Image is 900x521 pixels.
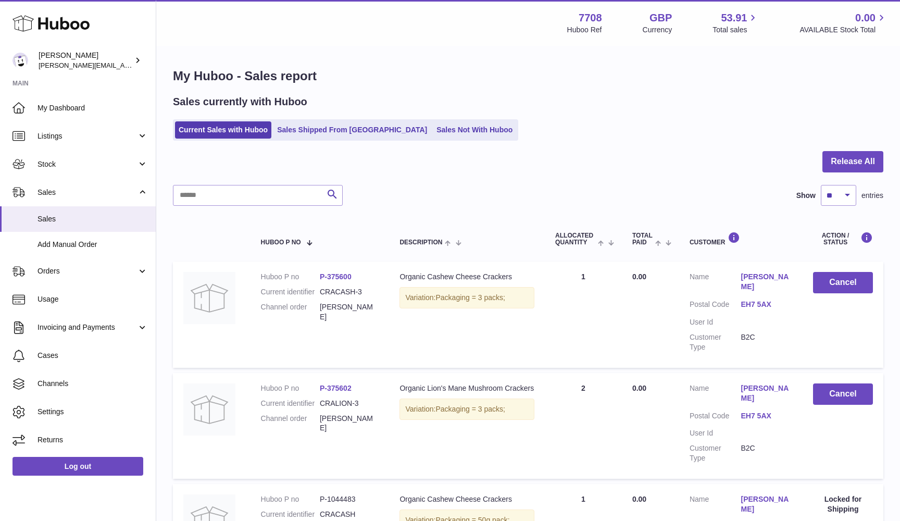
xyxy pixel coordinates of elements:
[261,510,320,519] dt: Current identifier
[690,300,741,312] dt: Postal Code
[741,272,793,292] a: [PERSON_NAME]
[690,443,741,463] dt: Customer Type
[813,232,873,246] div: Action / Status
[741,383,793,403] a: [PERSON_NAME]
[741,494,793,514] a: [PERSON_NAME]
[37,322,137,332] span: Invoicing and Payments
[12,53,28,68] img: victor@erbology.co
[183,272,235,324] img: no-photo.jpg
[632,495,646,503] span: 0.00
[37,131,137,141] span: Listings
[567,25,602,35] div: Huboo Ref
[320,384,352,392] a: P-375602
[37,159,137,169] span: Stock
[37,188,137,197] span: Sales
[799,25,888,35] span: AVAILABLE Stock Total
[690,428,741,438] dt: User Id
[173,95,307,109] h2: Sales currently with Huboo
[399,239,442,246] span: Description
[690,332,741,352] dt: Customer Type
[545,373,622,479] td: 2
[320,414,379,433] dd: [PERSON_NAME]
[320,399,379,408] dd: CRALION-3
[690,411,741,424] dt: Postal Code
[261,302,320,322] dt: Channel order
[632,232,653,246] span: Total paid
[690,272,741,294] dt: Name
[261,494,320,504] dt: Huboo P no
[261,239,301,246] span: Huboo P no
[435,405,505,413] span: Packaging = 3 packs;
[273,121,431,139] a: Sales Shipped From [GEOGRAPHIC_DATA]
[261,272,320,282] dt: Huboo P no
[399,287,534,308] div: Variation:
[813,272,873,293] button: Cancel
[399,383,534,393] div: Organic Lion's Mane Mushroom Crackers
[37,240,148,250] span: Add Manual Order
[649,11,672,25] strong: GBP
[399,399,534,420] div: Variation:
[643,25,672,35] div: Currency
[320,272,352,281] a: P-375600
[741,300,793,309] a: EH7 5AX
[690,232,792,246] div: Customer
[813,494,873,514] div: Locked for Shipping
[799,11,888,35] a: 0.00 AVAILABLE Stock Total
[320,494,379,504] dd: P-1044483
[39,51,132,70] div: [PERSON_NAME]
[433,121,516,139] a: Sales Not With Huboo
[399,272,534,282] div: Organic Cashew Cheese Crackers
[261,383,320,393] dt: Huboo P no
[712,25,759,35] span: Total sales
[37,379,148,389] span: Channels
[741,443,793,463] dd: B2C
[39,61,209,69] span: [PERSON_NAME][EMAIL_ADDRESS][DOMAIN_NAME]
[261,287,320,297] dt: Current identifier
[12,457,143,476] a: Log out
[813,383,873,405] button: Cancel
[173,68,883,84] h1: My Huboo - Sales report
[399,494,534,504] div: Organic Cashew Cheese Crackers
[632,272,646,281] span: 0.00
[37,214,148,224] span: Sales
[261,399,320,408] dt: Current identifier
[796,191,816,201] label: Show
[320,510,379,519] dd: CRACASH
[690,317,741,327] dt: User Id
[855,11,876,25] span: 0.00
[741,411,793,421] a: EH7 5AX
[861,191,883,201] span: entries
[320,302,379,322] dd: [PERSON_NAME]
[435,293,505,302] span: Packaging = 3 packs;
[690,494,741,517] dt: Name
[721,11,747,25] span: 53.91
[261,414,320,433] dt: Channel order
[37,266,137,276] span: Orders
[741,332,793,352] dd: B2C
[37,351,148,361] span: Cases
[555,232,595,246] span: ALLOCATED Quantity
[632,384,646,392] span: 0.00
[37,294,148,304] span: Usage
[579,11,602,25] strong: 7708
[690,383,741,406] dt: Name
[545,262,622,367] td: 1
[37,435,148,445] span: Returns
[183,383,235,436] img: no-photo.jpg
[175,121,271,139] a: Current Sales with Huboo
[37,407,148,417] span: Settings
[37,103,148,113] span: My Dashboard
[712,11,759,35] a: 53.91 Total sales
[822,151,883,172] button: Release All
[320,287,379,297] dd: CRACASH-3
